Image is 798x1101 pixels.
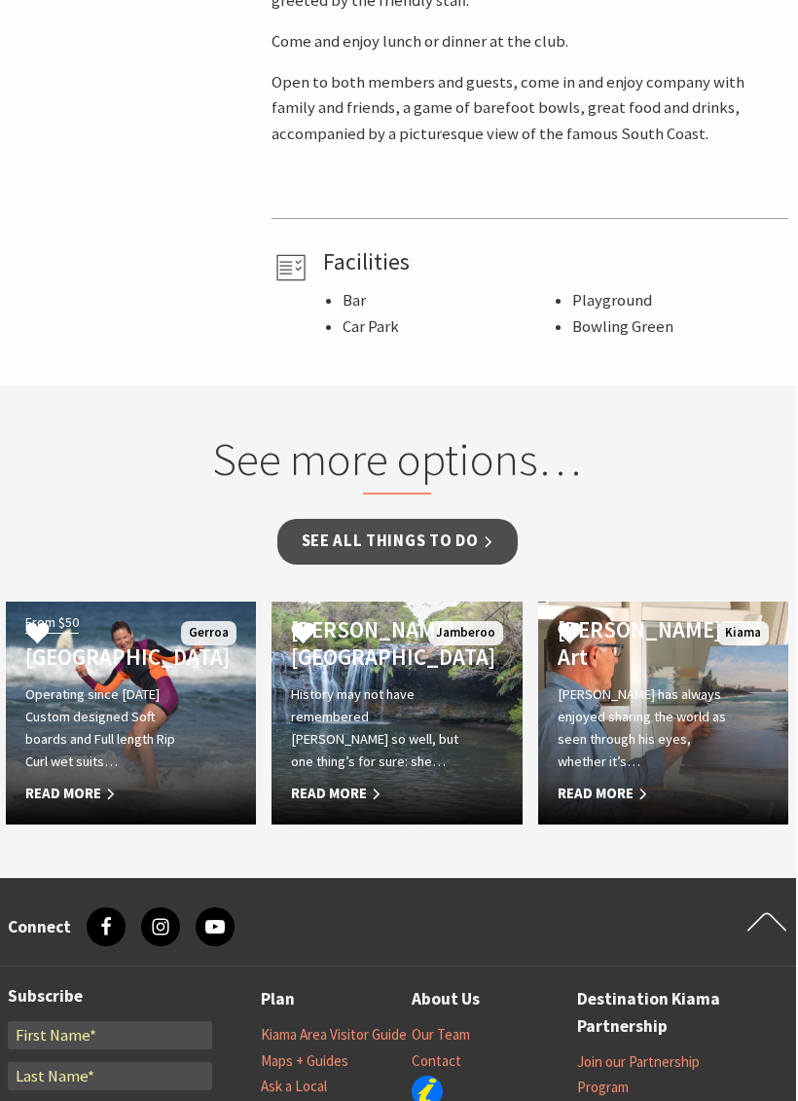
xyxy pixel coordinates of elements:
[577,1052,700,1098] a: Join our Partnership Program
[412,1051,461,1071] a: Contact
[261,1077,327,1096] a: Ask a Local
[577,986,728,1042] a: Destination Kiama Partnership
[538,602,788,826] a: Another Image Used [PERSON_NAME] Art [PERSON_NAME] has always enjoyed sharing the world as seen t...
[272,29,788,55] p: Come and enjoy lunch or dinner at the club.
[272,602,335,669] button: Click to Favourite Nellies Glen picnic area
[6,602,69,669] button: Click to Favourite Gerroa Surf School
[538,602,601,669] button: Click to Favourite Andrew McPhail Art
[8,1021,212,1049] input: First Name*
[291,616,465,670] h4: [PERSON_NAME][GEOGRAPHIC_DATA]
[412,986,480,1014] a: About Us
[6,602,256,826] a: From $50 [GEOGRAPHIC_DATA] Operating since [DATE] Custom designed Soft boards and Full length Rip...
[291,782,465,805] span: Read More
[261,986,295,1014] a: Plan
[558,683,732,773] p: [PERSON_NAME] has always enjoyed sharing the world as seen through his eyes, whether it’s…
[25,643,199,671] h4: [GEOGRAPHIC_DATA]
[8,1062,212,1090] input: Last Name*
[558,616,732,670] h4: [PERSON_NAME] Art
[343,314,552,341] li: Car Park
[8,917,71,937] h3: Connect
[25,683,199,773] p: Operating since [DATE] Custom designed Soft boards and Full length Rip Curl wet suits…
[261,1025,407,1045] a: Kiama Area Visitor Guide
[558,782,732,805] span: Read More
[181,621,236,645] span: Gerroa
[261,1051,348,1071] a: Maps + Guides
[323,248,781,276] h4: Facilities
[8,986,212,1007] h3: Subscribe
[572,288,781,314] li: Playground
[412,1025,470,1045] a: Our Team
[25,782,199,805] span: Read More
[272,602,522,826] a: [PERSON_NAME][GEOGRAPHIC_DATA] History may not have remembered [PERSON_NAME] so well, but one thi...
[717,621,769,645] span: Kiama
[291,683,465,773] p: History may not have remembered [PERSON_NAME] so well, but one thing’s for sure: she…
[272,70,788,148] p: Open to both members and guests, come in and enjoy company with family and friends, a game of bar...
[343,288,552,314] li: Bar
[572,314,781,341] li: Bowling Green
[149,431,644,495] h2: See more options…
[277,519,518,565] a: See all Things To Do
[428,621,503,645] span: Jamberoo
